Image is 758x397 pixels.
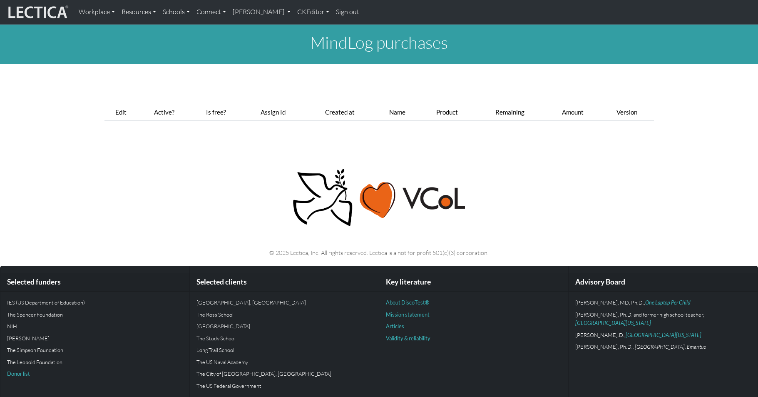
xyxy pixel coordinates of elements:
div: Key literature [379,273,568,292]
p: The Study School [196,334,372,342]
p: Long Trail School [196,346,372,354]
a: [GEOGRAPHIC_DATA][US_STATE] [575,320,651,326]
p: The City of [GEOGRAPHIC_DATA], [GEOGRAPHIC_DATA] [196,370,372,378]
th: Is free? [190,104,242,121]
a: Validity & reliability [386,335,430,342]
p: The Leopold Foundation [7,358,183,366]
a: One Laptop Per Child [645,299,691,306]
p: [PERSON_NAME], Ph.D. [575,342,751,351]
p: NIH [7,322,183,330]
a: Donor list [7,370,30,377]
th: Amount [545,104,600,121]
p: [GEOGRAPHIC_DATA], [GEOGRAPHIC_DATA] [196,298,372,307]
img: Peace, love, VCoL [290,167,468,228]
p: The US Federal Government [196,382,372,390]
em: , [GEOGRAPHIC_DATA], Emeritus [633,343,706,350]
a: Resources [118,3,159,21]
p: The Spencer Foundation [7,310,183,319]
div: Selected funders [0,273,189,292]
p: IES (US Department of Education) [7,298,183,307]
p: [PERSON_NAME], MD, Ph.D., [575,298,751,307]
p: [PERSON_NAME], Ph.D. and former high school teacher, [575,310,751,327]
a: Workplace [75,3,118,21]
a: [GEOGRAPHIC_DATA][US_STATE] [626,332,701,338]
th: Active? [138,104,190,121]
p: [PERSON_NAME].D., [575,331,751,339]
a: CKEditor [294,3,333,21]
p: The Simpson Foundation [7,346,183,354]
a: Schools [159,3,193,21]
div: Advisory Board [569,273,758,292]
a: Connect [193,3,229,21]
th: Name [375,104,420,121]
img: lecticalive [6,4,69,20]
th: Created at [304,104,375,121]
a: [PERSON_NAME] [229,3,294,21]
th: Product [420,104,475,121]
a: Mission statement [386,311,430,318]
a: Articles [386,323,404,330]
th: Assign Id [242,104,304,121]
p: [PERSON_NAME] [7,334,183,342]
p: The Ross School [196,310,372,319]
th: Remaining [475,104,545,121]
p: © 2025 Lectica, Inc. All rights reserved. Lectica is a not for profit 501(c)(3) corporation. [109,248,649,257]
a: About DiscoTest® [386,299,429,306]
th: Version [600,104,654,121]
p: [GEOGRAPHIC_DATA] [196,322,372,330]
div: Selected clients [190,273,379,292]
th: Edit [104,104,138,121]
a: Sign out [333,3,363,21]
p: The US Naval Academy [196,358,372,366]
